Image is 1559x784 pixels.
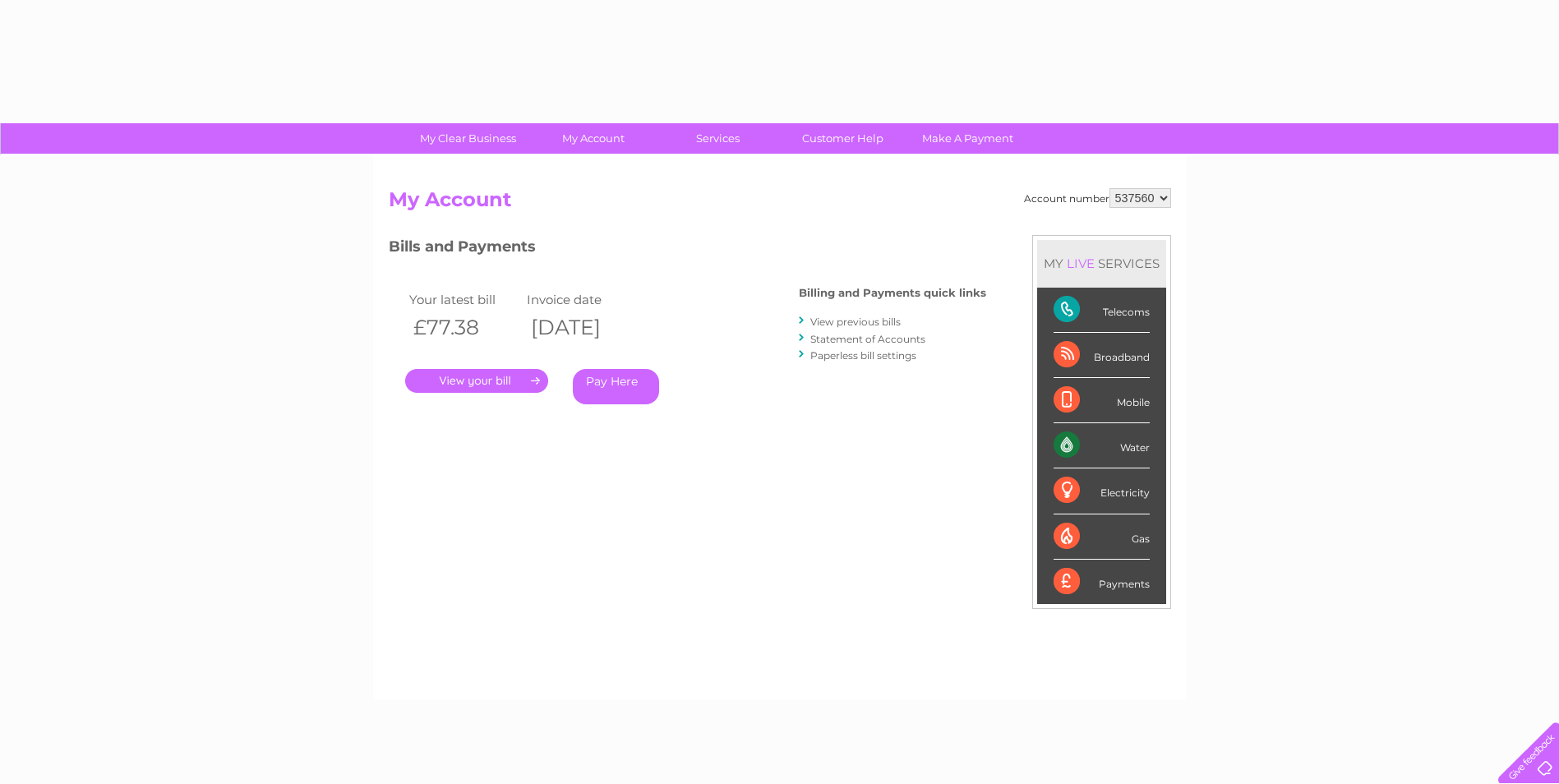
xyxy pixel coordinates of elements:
[1054,378,1150,423] div: Mobile
[799,287,986,299] h4: Billing and Payments quick links
[405,369,548,393] a: .
[389,235,986,264] h3: Bills and Payments
[1054,468,1150,514] div: Electricity
[810,333,925,345] a: Statement of Accounts
[389,188,1171,219] h2: My Account
[810,349,916,362] a: Paperless bill settings
[775,123,911,154] a: Customer Help
[400,123,536,154] a: My Clear Business
[405,288,524,311] td: Your latest bill
[573,369,659,404] a: Pay Here
[523,288,641,311] td: Invoice date
[525,123,661,154] a: My Account
[1063,256,1098,271] div: LIVE
[405,311,524,344] th: £77.38
[1024,188,1171,208] div: Account number
[1037,240,1166,287] div: MY SERVICES
[1054,288,1150,333] div: Telecoms
[900,123,1035,154] a: Make A Payment
[650,123,786,154] a: Services
[1054,333,1150,378] div: Broadband
[1054,514,1150,560] div: Gas
[1054,560,1150,604] div: Payments
[810,316,901,328] a: View previous bills
[1054,423,1150,468] div: Water
[523,311,641,344] th: [DATE]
